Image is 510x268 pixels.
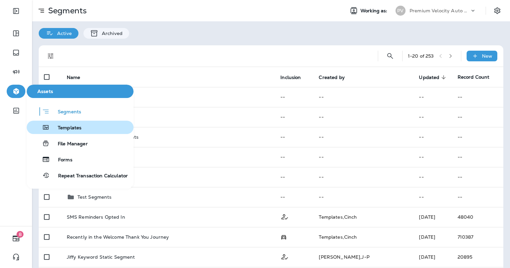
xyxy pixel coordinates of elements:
button: Expand Sidebar [7,4,25,18]
td: 20895 [452,247,503,267]
p: Segments [45,6,87,16]
p: Test Segments [77,194,112,200]
span: Forms [50,157,72,163]
span: Inclusion [280,75,301,80]
td: -- [414,147,452,167]
td: -- [275,187,313,207]
td: -- [452,87,503,107]
td: [DATE] [414,247,452,267]
button: Filters [44,49,57,63]
td: -- [275,127,313,147]
span: Updated [419,75,439,80]
button: Search Segments [384,49,397,63]
p: Recently in the Welcome Thank You Journey [67,234,169,240]
button: Forms [27,153,134,166]
td: -- [452,107,503,127]
span: File Manager [50,141,88,147]
span: Working as: [360,8,389,14]
td: -- [313,87,414,107]
td: -- [313,147,414,167]
td: -- [275,107,313,127]
td: [DATE] [414,227,452,247]
span: Record Count [458,74,490,80]
td: -- [452,167,503,187]
div: PV [396,6,406,16]
span: Segments [50,109,81,116]
td: -- [452,127,503,147]
p: SMS Reminders Opted In [67,214,125,220]
td: -- [313,127,414,147]
td: [DATE] [414,207,452,227]
button: Segments [27,105,134,118]
p: New [482,53,492,59]
p: Active [54,31,72,36]
span: Assets [29,89,131,94]
td: -- [452,147,503,167]
button: Assets [27,85,134,98]
div: 1 - 20 of 253 [408,53,434,59]
td: -- [275,167,313,187]
td: -- [275,87,313,107]
span: Customer Only [280,253,289,259]
td: Templates , Cinch [313,207,414,227]
td: -- [414,107,452,127]
td: -- [313,167,414,187]
td: 48040 [452,207,503,227]
td: -- [275,147,313,167]
span: Repeat Transaction Calculator [50,173,128,179]
button: Templates [27,121,134,134]
button: Settings [491,5,503,17]
span: Created by [319,75,344,80]
button: File Manager [27,137,134,150]
span: 8 [17,231,24,238]
p: Jiffy Keyword Static Segment [67,254,135,260]
td: -- [313,107,414,127]
td: Templates , Cinch [313,227,414,247]
span: Name [67,75,80,80]
td: [PERSON_NAME] , J-P [313,247,414,267]
td: -- [452,187,503,207]
td: -- [313,187,414,207]
p: Archived [98,31,122,36]
td: 710387 [452,227,503,247]
p: Premium Velocity Auto dba Jiffy Lube [410,8,470,13]
button: Repeat Transaction Calculator [27,169,134,182]
td: -- [414,167,452,187]
td: -- [414,87,452,107]
span: Possession [280,234,287,240]
span: Customer Only [280,213,289,219]
td: -- [414,187,452,207]
span: Templates [50,125,81,131]
td: -- [414,127,452,147]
